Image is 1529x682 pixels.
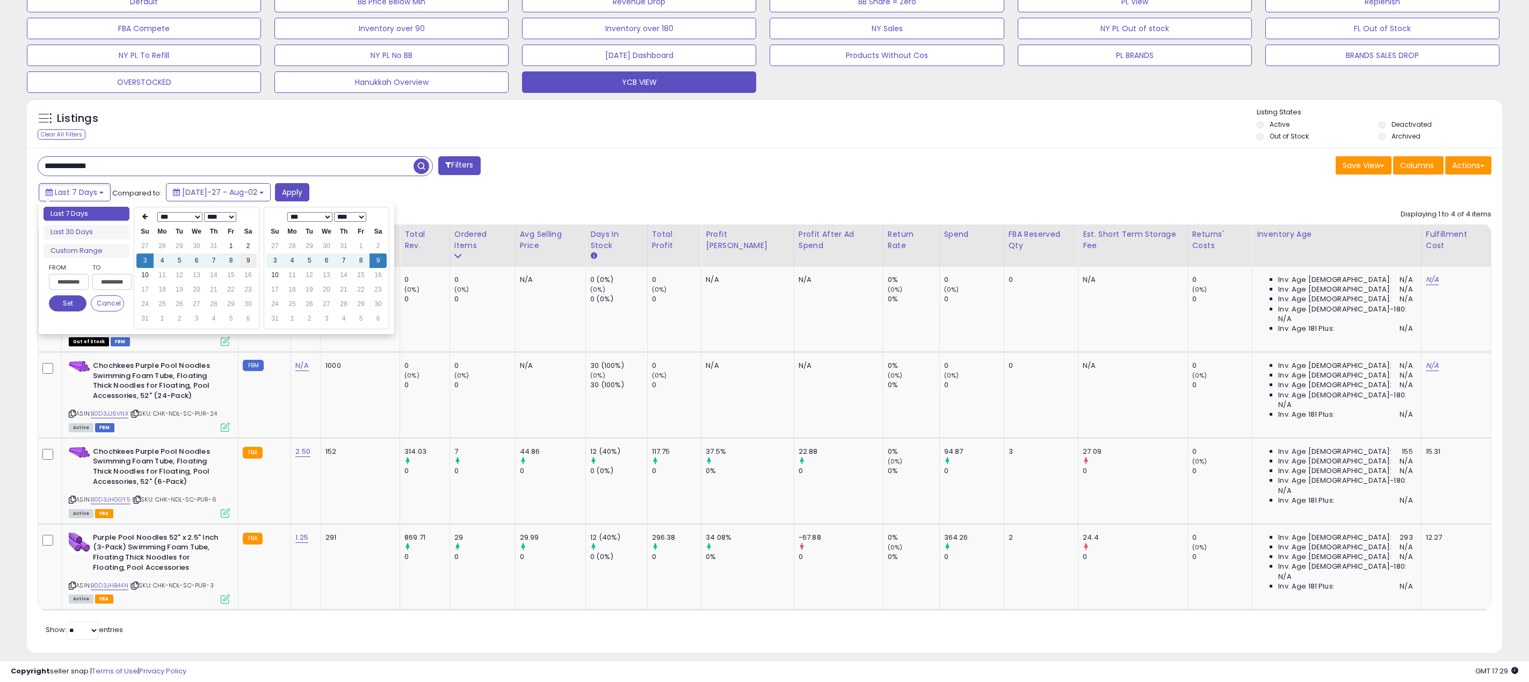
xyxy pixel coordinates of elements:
th: Mo [154,224,171,239]
div: 0% [888,380,939,390]
th: Tu [301,224,318,239]
a: B0D3JHB44N [91,581,128,590]
td: 27 [188,297,205,311]
td: 15 [222,268,240,282]
button: PL BRANDS [1018,45,1252,66]
div: 0 [454,361,515,371]
div: ASIN: [69,275,230,345]
b: Chochkees Purple Pool Noodles Swimming Foam Tube, Floating Thick Noodles for Floating, Pool Acces... [93,447,223,489]
div: Spend [944,229,999,240]
small: (0%) [404,371,419,380]
span: N/A [1400,496,1412,505]
td: 15 [352,268,369,282]
div: Est. Short Term Storage Fee [1083,229,1183,251]
td: 6 [318,253,335,268]
div: Ordered Items [454,229,511,251]
label: Out of Stock [1270,132,1309,141]
button: FL Out of Stock [1265,18,1499,39]
a: N/A [295,360,308,371]
div: N/A [706,361,786,371]
td: 13 [318,268,335,282]
div: 30 (100%) [590,380,647,390]
td: 14 [205,268,222,282]
div: 0 [944,294,1004,304]
button: Last 7 Days [39,183,111,201]
td: 17 [266,282,284,297]
div: 0% [888,361,939,371]
button: Save View [1336,156,1392,175]
label: Deactivated [1392,120,1432,129]
th: Th [335,224,352,239]
div: N/A [520,361,578,371]
td: 5 [301,253,318,268]
td: 2 [171,311,188,326]
button: Cancel [91,295,124,311]
a: B0D3JHGGY5 [91,495,131,504]
div: 0% [888,466,939,476]
span: FBM [95,423,114,432]
span: Inv. Age [DEMOGRAPHIC_DATA]-180: [1278,476,1407,485]
div: 0% [706,466,794,476]
div: 0 [454,380,515,390]
div: 0 [404,466,450,476]
div: 94.87 [944,447,1004,456]
span: FBM [111,337,130,346]
span: [DATE]-27 - Aug-02 [182,187,257,198]
label: Active [1270,120,1289,129]
div: 0 (0%) [590,294,647,304]
label: To [92,262,124,273]
div: 27.09 [1083,447,1187,456]
span: Inv. Age [DEMOGRAPHIC_DATA]: [1278,380,1392,390]
td: 6 [240,311,257,326]
button: Hanukkah Overview [274,71,509,93]
div: 0 [454,466,515,476]
button: FBA Compete [27,18,261,39]
div: 30 (100%) [590,361,647,371]
div: 0 [944,466,1004,476]
th: Su [136,224,154,239]
small: (0%) [652,371,667,380]
td: 1 [352,239,369,253]
td: 14 [335,268,352,282]
td: 11 [154,268,171,282]
td: 31 [266,311,284,326]
td: 9 [240,253,257,268]
span: Columns [1400,160,1434,171]
td: 30 [369,297,387,311]
td: 30 [188,239,205,253]
td: 28 [205,297,222,311]
small: (0%) [944,285,959,294]
td: 24 [136,297,154,311]
span: Inv. Age [DEMOGRAPHIC_DATA]-180: [1278,304,1407,314]
small: FBM [243,360,264,371]
th: We [318,224,335,239]
small: (0%) [1192,371,1207,380]
div: 1000 [325,361,392,371]
span: N/A [1278,314,1291,324]
td: 18 [154,282,171,297]
h5: Listings [57,111,98,126]
a: B0D3JJ6VNX [91,409,128,418]
span: N/A [1400,371,1412,380]
div: ASIN: [69,447,230,517]
li: Custom Range [44,244,129,258]
div: Clear All Filters [38,129,85,140]
div: 0 [944,275,1004,285]
td: 10 [266,268,284,282]
div: Fulfillment Cost [1426,229,1487,251]
img: 31s9WsjA6LL._SL40_.jpg [69,447,90,458]
span: N/A [1400,294,1412,304]
td: 20 [318,282,335,297]
button: OVERSTOCKED [27,71,261,93]
div: 0 [454,275,515,285]
div: N/A [799,361,875,371]
div: N/A [520,275,578,285]
button: BRANDS SALES DROP [1265,45,1499,66]
a: N/A [1426,360,1439,371]
button: NY PL Out of stock [1018,18,1252,39]
td: 30 [240,297,257,311]
td: 18 [284,282,301,297]
a: Privacy Policy [139,666,186,676]
div: 0 [652,361,701,371]
td: 30 [318,239,335,253]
